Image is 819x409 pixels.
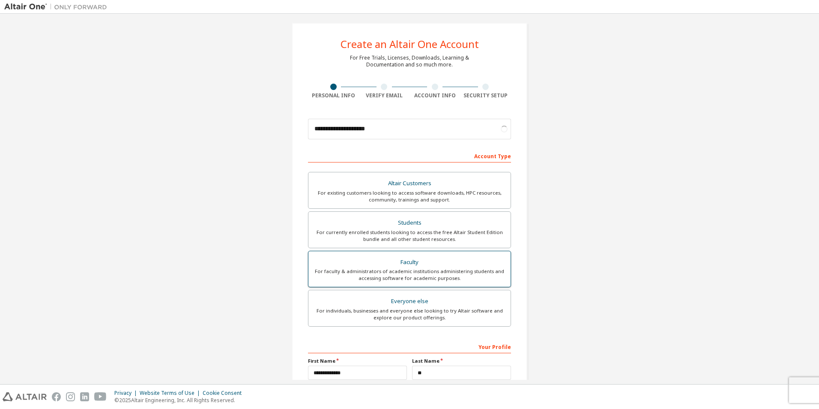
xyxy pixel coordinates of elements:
div: Personal Info [308,92,359,99]
div: Account Info [409,92,460,99]
img: altair_logo.svg [3,392,47,401]
img: instagram.svg [66,392,75,401]
label: Last Name [412,358,511,364]
div: For currently enrolled students looking to access the free Altair Student Edition bundle and all ... [314,229,505,243]
div: Students [314,217,505,229]
div: Altair Customers [314,177,505,189]
div: Privacy [114,390,140,397]
div: For Free Trials, Licenses, Downloads, Learning & Documentation and so much more. [350,54,469,68]
div: For individuals, businesses and everyone else looking to try Altair software and explore our prod... [314,307,505,321]
div: Your Profile [308,340,511,353]
img: facebook.svg [52,392,61,401]
img: linkedin.svg [80,392,89,401]
div: Cookie Consent [203,390,247,397]
div: Security Setup [460,92,511,99]
div: Create an Altair One Account [341,39,479,49]
div: Faculty [314,256,505,268]
div: Verify Email [359,92,410,99]
img: youtube.svg [94,392,107,401]
div: Website Terms of Use [140,390,203,397]
img: Altair One [4,3,111,11]
label: First Name [308,358,407,364]
div: Everyone else [314,295,505,307]
div: For existing customers looking to access software downloads, HPC resources, community, trainings ... [314,189,505,203]
p: © 2025 Altair Engineering, Inc. All Rights Reserved. [114,397,247,404]
div: For faculty & administrators of academic institutions administering students and accessing softwa... [314,268,505,282]
div: Account Type [308,149,511,162]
